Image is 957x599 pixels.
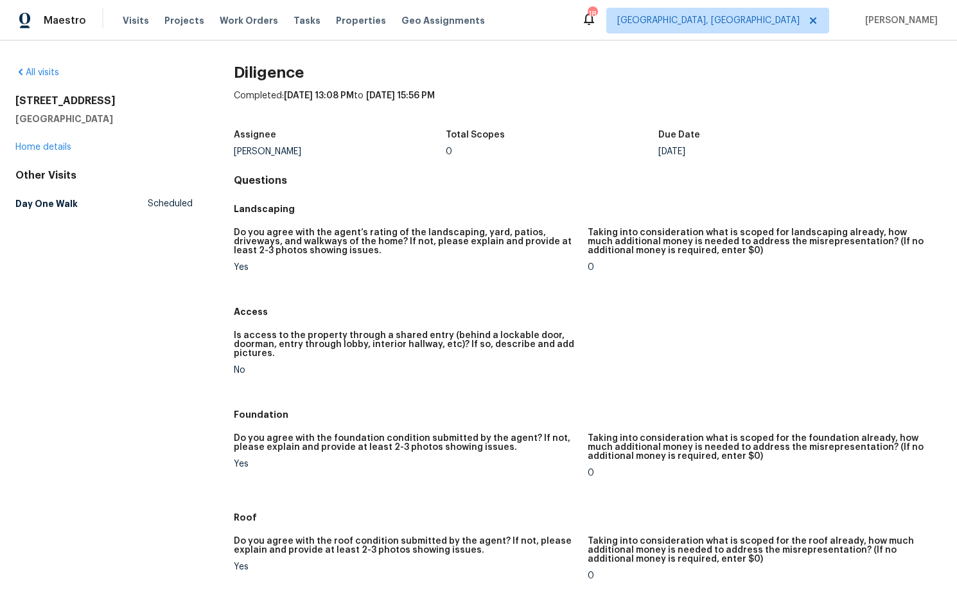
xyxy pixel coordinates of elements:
[44,14,86,27] span: Maestro
[294,16,320,25] span: Tasks
[15,68,59,77] a: All visits
[588,537,931,564] h5: Taking into consideration what is scoped for the roof already, how much additional money is neede...
[234,263,577,272] div: Yes
[15,192,193,215] a: Day One WalkScheduled
[234,434,577,452] h5: Do you agree with the foundation condition submitted by the agent? If not, please explain and pro...
[15,112,193,125] h5: [GEOGRAPHIC_DATA]
[658,147,871,156] div: [DATE]
[234,130,276,139] h5: Assignee
[588,469,931,478] div: 0
[588,434,931,461] h5: Taking into consideration what is scoped for the foundation already, how much additional money is...
[234,408,942,421] h5: Foundation
[234,66,942,79] h2: Diligence
[234,460,577,469] div: Yes
[234,89,942,123] div: Completed: to
[588,228,931,255] h5: Taking into consideration what is scoped for landscaping already, how much additional money is ne...
[234,537,577,555] h5: Do you agree with the roof condition submitted by the agent? If not, please explain and provide a...
[588,8,597,21] div: 18
[220,14,278,27] span: Work Orders
[15,94,193,107] h2: [STREET_ADDRESS]
[234,228,577,255] h5: Do you agree with the agent’s rating of the landscaping, yard, patios, driveways, and walkways of...
[234,202,942,215] h5: Landscaping
[234,511,942,524] h5: Roof
[15,197,78,210] h5: Day One Walk
[446,147,658,156] div: 0
[234,147,446,156] div: [PERSON_NAME]
[15,143,71,152] a: Home details
[15,169,193,182] div: Other Visits
[336,14,386,27] span: Properties
[366,91,435,100] span: [DATE] 15:56 PM
[234,305,942,318] h5: Access
[234,174,942,187] h4: Questions
[617,14,800,27] span: [GEOGRAPHIC_DATA], [GEOGRAPHIC_DATA]
[148,197,193,210] span: Scheduled
[446,130,505,139] h5: Total Scopes
[234,331,577,358] h5: Is access to the property through a shared entry (behind a lockable door, doorman, entry through ...
[401,14,485,27] span: Geo Assignments
[658,130,700,139] h5: Due Date
[860,14,938,27] span: [PERSON_NAME]
[234,366,577,375] div: No
[234,562,577,571] div: Yes
[588,571,931,580] div: 0
[123,14,149,27] span: Visits
[164,14,204,27] span: Projects
[284,91,354,100] span: [DATE] 13:08 PM
[588,263,931,272] div: 0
